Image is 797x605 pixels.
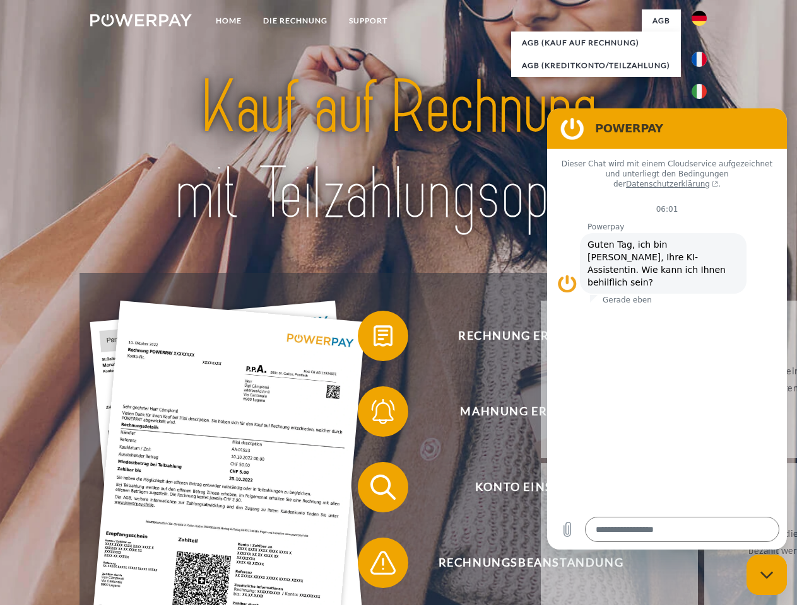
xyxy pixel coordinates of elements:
[367,471,399,503] img: qb_search.svg
[358,462,686,512] button: Konto einsehen
[547,108,787,550] iframe: Messaging-Fenster
[338,9,398,32] a: SUPPORT
[511,32,681,54] a: AGB (Kauf auf Rechnung)
[747,555,787,595] iframe: Schaltfläche zum Öffnen des Messaging-Fensters; Konversation läuft
[692,11,707,26] img: de
[90,14,192,26] img: logo-powerpay-white.svg
[252,9,338,32] a: DIE RECHNUNG
[692,52,707,67] img: fr
[642,9,681,32] a: agb
[692,84,707,99] img: it
[121,60,676,241] img: title-powerpay_de.svg
[367,396,399,427] img: qb_bell.svg
[358,386,686,437] button: Mahnung erhalten?
[367,547,399,579] img: qb_warning.svg
[511,54,681,77] a: AGB (Kreditkonto/Teilzahlung)
[358,311,686,361] button: Rechnung erhalten?
[358,538,686,588] button: Rechnungsbeanstandung
[367,320,399,352] img: qb_bill.svg
[205,9,252,32] a: Home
